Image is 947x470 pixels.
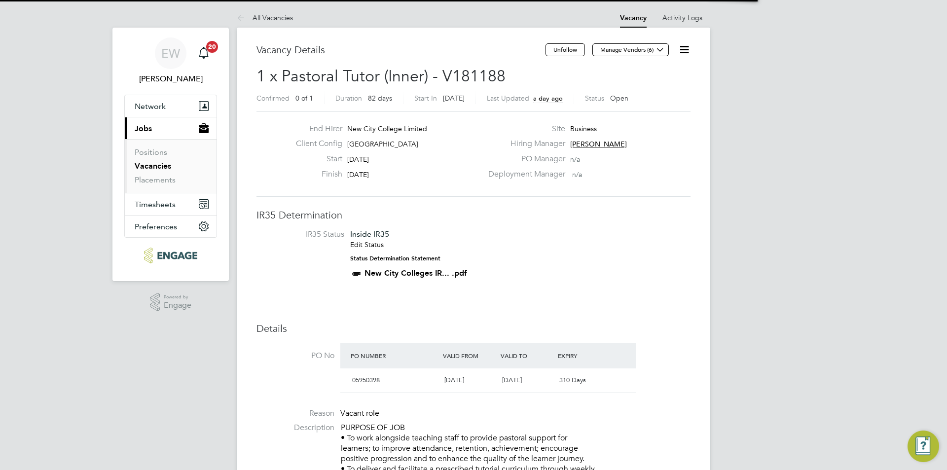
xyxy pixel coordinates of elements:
[570,155,580,164] span: n/a
[570,124,597,133] span: Business
[364,268,467,278] a: New City Colleges IR... .pdf
[124,37,217,85] a: EW[PERSON_NAME]
[295,94,313,103] span: 0 of 1
[256,94,290,103] label: Confirmed
[150,293,192,312] a: Powered byEngage
[112,28,229,281] nav: Main navigation
[350,229,389,239] span: Inside IR35
[125,117,217,139] button: Jobs
[368,94,392,103] span: 82 days
[125,193,217,215] button: Timesheets
[482,124,565,134] label: Site
[256,67,506,86] span: 1 x Pastoral Tutor (Inner) - V181188
[414,94,437,103] label: Start In
[347,140,418,148] span: [GEOGRAPHIC_DATA]
[125,139,217,193] div: Jobs
[164,293,191,301] span: Powered by
[335,94,362,103] label: Duration
[585,94,604,103] label: Status
[256,209,691,221] h3: IR35 Determination
[443,94,465,103] span: [DATE]
[288,154,342,164] label: Start
[908,431,939,462] button: Engage Resource Center
[572,170,582,179] span: n/a
[570,140,627,148] span: [PERSON_NAME]
[498,347,556,364] div: Valid To
[125,216,217,237] button: Preferences
[347,155,369,164] span: [DATE]
[206,41,218,53] span: 20
[559,376,586,384] span: 310 Days
[288,139,342,149] label: Client Config
[125,95,217,117] button: Network
[502,376,522,384] span: [DATE]
[352,376,380,384] span: 05950398
[237,13,293,22] a: All Vacancies
[610,94,628,103] span: Open
[482,154,565,164] label: PO Manager
[350,240,384,249] a: Edit Status
[546,43,585,56] button: Unfollow
[533,94,563,103] span: a day ago
[256,351,334,361] label: PO No
[620,14,647,22] a: Vacancy
[135,161,171,171] a: Vacancies
[135,200,176,209] span: Timesheets
[592,43,669,56] button: Manage Vendors (6)
[135,175,176,184] a: Placements
[135,222,177,231] span: Preferences
[348,347,440,364] div: PO Number
[347,124,427,133] span: New City College Limited
[256,423,334,433] label: Description
[440,347,498,364] div: Valid From
[135,147,167,157] a: Positions
[124,248,217,263] a: Go to home page
[555,347,613,364] div: Expiry
[288,124,342,134] label: End Hirer
[161,47,180,60] span: EW
[266,229,344,240] label: IR35 Status
[340,408,379,418] span: Vacant role
[256,408,334,419] label: Reason
[256,43,546,56] h3: Vacancy Details
[144,248,197,263] img: ncclondon-logo-retina.png
[487,94,529,103] label: Last Updated
[444,376,464,384] span: [DATE]
[194,37,214,69] a: 20
[135,102,166,111] span: Network
[135,124,152,133] span: Jobs
[347,170,369,179] span: [DATE]
[256,322,691,335] h3: Details
[350,255,440,262] strong: Status Determination Statement
[482,139,565,149] label: Hiring Manager
[662,13,702,22] a: Activity Logs
[124,73,217,85] span: Emma Wood
[482,169,565,180] label: Deployment Manager
[288,169,342,180] label: Finish
[164,301,191,310] span: Engage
